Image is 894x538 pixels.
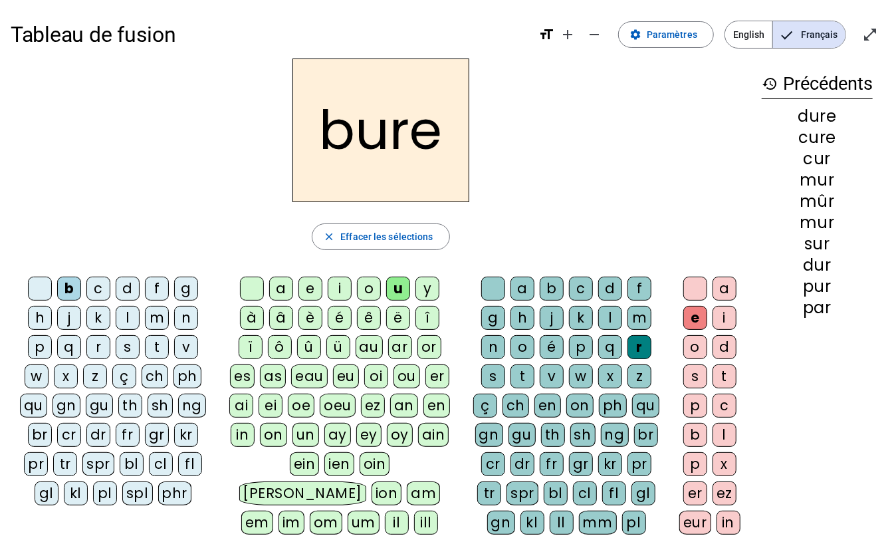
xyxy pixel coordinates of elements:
div: ein [290,452,320,476]
div: e [683,306,707,330]
div: a [269,277,293,301]
div: il [385,511,409,535]
div: oeu [320,394,356,418]
div: d [713,335,736,359]
div: en [534,394,561,418]
div: p [28,335,52,359]
div: v [174,335,198,359]
div: x [54,364,78,388]
div: es [230,364,255,388]
div: am [407,481,440,505]
div: h [28,306,52,330]
div: w [25,364,49,388]
div: s [481,364,505,388]
div: l [598,306,622,330]
div: un [292,423,319,447]
div: c [86,277,110,301]
div: th [541,423,565,447]
div: phr [158,481,192,505]
div: é [328,306,352,330]
div: e [298,277,322,301]
div: d [116,277,140,301]
div: f [145,277,169,301]
div: cur [762,151,873,167]
div: m [145,306,169,330]
div: ç [112,364,136,388]
div: gr [569,452,593,476]
div: en [423,394,450,418]
div: an [390,394,418,418]
mat-icon: settings [629,29,641,41]
h2: bure [292,59,469,202]
div: ê [357,306,381,330]
div: fl [602,481,626,505]
div: t [510,364,534,388]
div: j [540,306,564,330]
div: spr [506,481,538,505]
div: ü [326,335,350,359]
div: u [386,277,410,301]
div: v [540,364,564,388]
div: cr [481,452,505,476]
div: n [481,335,505,359]
div: i [713,306,736,330]
div: eau [291,364,328,388]
div: k [569,306,593,330]
div: oi [364,364,388,388]
div: l [713,423,736,447]
span: Effacer les sélections [340,229,433,245]
div: ng [178,394,206,418]
div: ill [414,511,438,535]
div: ng [601,423,629,447]
mat-button-toggle-group: Language selection [725,21,846,49]
div: kr [598,452,622,476]
div: b [683,423,707,447]
div: in [717,511,740,535]
div: er [425,364,449,388]
div: mur [762,215,873,231]
mat-icon: history [762,76,778,92]
div: gl [35,481,58,505]
div: pr [627,452,651,476]
div: or [417,335,441,359]
div: in [231,423,255,447]
div: o [683,335,707,359]
div: q [57,335,81,359]
div: gl [631,481,655,505]
div: cl [149,452,173,476]
div: dr [510,452,534,476]
div: qu [20,394,47,418]
div: as [260,364,286,388]
div: br [28,423,52,447]
span: English [725,21,772,48]
div: gn [53,394,80,418]
div: bl [120,452,144,476]
div: h [510,306,534,330]
div: oy [387,423,413,447]
div: pur [762,279,873,295]
div: ç [473,394,497,418]
div: mm [579,511,617,535]
div: eur [679,511,711,535]
div: oin [360,452,390,476]
div: spr [82,452,114,476]
div: dr [86,423,110,447]
div: tr [477,481,501,505]
div: t [145,335,169,359]
div: on [260,423,287,447]
div: ô [268,335,292,359]
div: sur [762,236,873,252]
div: ez [713,481,736,505]
div: p [683,394,707,418]
div: à [240,306,264,330]
div: p [683,452,707,476]
div: ai [229,394,253,418]
div: sh [148,394,173,418]
div: em [241,511,273,535]
div: ey [356,423,382,447]
mat-icon: close [323,231,335,243]
div: j [57,306,81,330]
span: Paramètres [647,27,697,43]
button: Augmenter la taille de la police [554,21,581,48]
div: c [569,277,593,301]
